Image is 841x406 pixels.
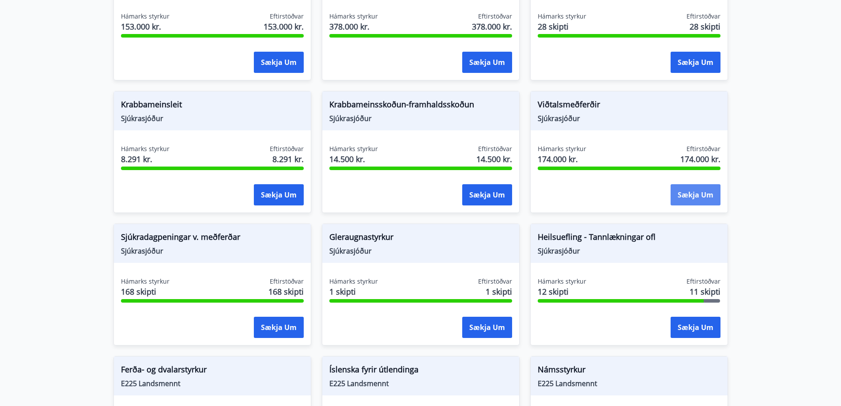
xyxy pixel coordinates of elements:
[121,364,304,379] span: Ferða- og dvalarstyrkur
[538,114,720,123] span: Sjúkrasjóður
[476,153,512,165] span: 14.500 kr.
[538,246,720,256] span: Sjúkrasjóður
[329,114,512,123] span: Sjúkrasjóður
[690,286,720,297] span: 11 skipti
[254,317,304,338] button: Sækja um
[270,277,304,286] span: Eftirstöðvar
[329,379,512,388] span: E225 Landsmennt
[538,12,586,21] span: Hámarks styrkur
[478,277,512,286] span: Eftirstöðvar
[264,21,304,32] span: 153.000 kr.
[671,317,720,338] button: Sækja um
[329,286,378,297] span: 1 skipti
[538,286,586,297] span: 12 skipti
[690,21,720,32] span: 28 skipti
[329,144,378,153] span: Hámarks styrkur
[686,277,720,286] span: Eftirstöðvar
[538,379,720,388] span: E225 Landsmennt
[538,364,720,379] span: Námsstyrkur
[478,12,512,21] span: Eftirstöðvar
[121,286,170,297] span: 168 skipti
[254,184,304,205] button: Sækja um
[671,52,720,73] button: Sækja um
[121,379,304,388] span: E225 Landsmennt
[538,231,720,246] span: Heilsuefling - Tannlækningar ofl
[486,286,512,297] span: 1 skipti
[270,144,304,153] span: Eftirstöðvar
[270,12,304,21] span: Eftirstöðvar
[121,277,170,286] span: Hámarks styrkur
[538,144,586,153] span: Hámarks styrkur
[680,153,720,165] span: 174.000 kr.
[121,21,170,32] span: 153.000 kr.
[268,286,304,297] span: 168 skipti
[121,12,170,21] span: Hámarks styrkur
[121,153,170,165] span: 8.291 kr.
[462,52,512,73] button: Sækja um
[329,364,512,379] span: Íslenska fyrir útlendinga
[329,246,512,256] span: Sjúkrasjóður
[462,184,512,205] button: Sækja um
[121,144,170,153] span: Hámarks styrkur
[538,99,720,114] span: Viðtalsmeðferðir
[472,21,512,32] span: 378.000 kr.
[329,12,378,21] span: Hámarks styrkur
[329,153,378,165] span: 14.500 kr.
[272,153,304,165] span: 8.291 kr.
[121,231,304,246] span: Sjúkradagpeningar v. meðferðar
[686,144,720,153] span: Eftirstöðvar
[121,246,304,256] span: Sjúkrasjóður
[329,231,512,246] span: Gleraugnastyrkur
[671,184,720,205] button: Sækja um
[329,277,378,286] span: Hámarks styrkur
[686,12,720,21] span: Eftirstöðvar
[462,317,512,338] button: Sækja um
[329,21,378,32] span: 378.000 kr.
[478,144,512,153] span: Eftirstöðvar
[121,114,304,123] span: Sjúkrasjóður
[538,277,586,286] span: Hámarks styrkur
[538,21,586,32] span: 28 skipti
[121,99,304,114] span: Krabbameinsleit
[329,99,512,114] span: Krabbameinsskoðun-framhaldsskoðun
[538,153,586,165] span: 174.000 kr.
[254,52,304,73] button: Sækja um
